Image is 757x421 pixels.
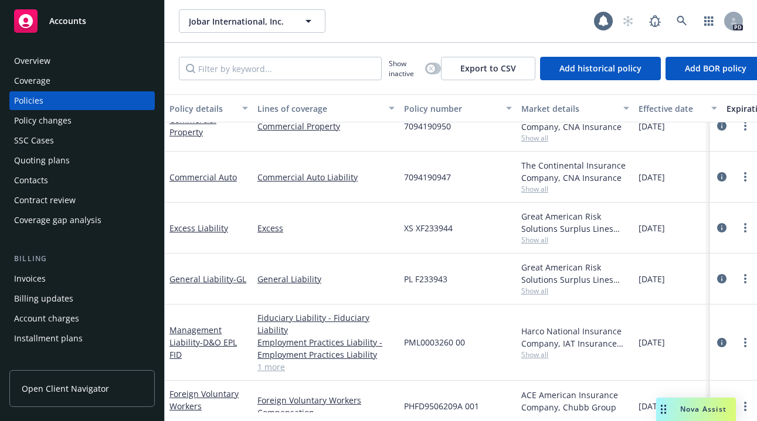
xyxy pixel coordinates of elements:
[517,94,634,122] button: Market details
[14,211,101,230] div: Coverage gap analysis
[521,235,629,245] span: Show all
[715,221,729,235] a: circleInformation
[404,336,465,348] span: PML0003260 00
[521,261,629,286] div: Great American Risk Solutions Surplus Lines Insurance Company, Great American Insurance Group, Am...
[169,102,235,115] div: Policy details
[257,361,395,373] a: 1 more
[738,272,752,286] a: more
[389,59,420,78] span: Show inactive
[9,5,155,37] a: Accounts
[14,111,72,130] div: Policy changes
[685,63,746,74] span: Add BOR policy
[9,253,155,265] div: Billing
[14,91,43,110] div: Policies
[521,133,629,143] span: Show all
[540,57,661,80] button: Add historical policy
[169,324,237,360] a: Management Liability
[639,171,665,183] span: [DATE]
[9,289,155,308] a: Billing updates
[9,111,155,130] a: Policy changes
[257,312,395,336] a: Fiduciary Liability - Fiduciary Liability
[14,171,48,190] div: Contacts
[697,9,721,33] a: Switch app
[715,272,729,286] a: circleInformation
[404,120,451,132] span: 7094190950
[639,102,704,115] div: Effective date
[521,210,629,235] div: Great American Risk Solutions Surplus Lines Insurance Company, Great American Insurance Group, Am...
[715,336,729,350] a: circleInformation
[169,172,237,183] a: Commercial Auto
[521,325,629,350] div: Harco National Insurance Company, IAT Insurance Group, RT Specialty Insurance Services, LLC (RSG ...
[14,131,54,150] div: SSC Cases
[399,94,517,122] button: Policy number
[639,400,665,412] span: [DATE]
[521,350,629,360] span: Show all
[14,309,79,328] div: Account charges
[253,94,399,122] button: Lines of coverage
[257,120,395,132] a: Commercial Property
[14,329,83,348] div: Installment plans
[9,91,155,110] a: Policies
[9,171,155,190] a: Contacts
[169,223,228,234] a: Excess Liability
[404,171,451,183] span: 7094190947
[639,120,665,132] span: [DATE]
[639,222,665,234] span: [DATE]
[179,57,382,80] input: Filter by keyword...
[715,170,729,184] a: circleInformation
[189,15,290,28] span: Jobar International, Inc.
[14,52,50,70] div: Overview
[441,57,535,80] button: Export to CSV
[257,102,382,115] div: Lines of coverage
[179,9,325,33] button: Jobar International, Inc.
[257,222,395,234] a: Excess
[404,400,479,412] span: PHFD9506209A 001
[165,94,253,122] button: Policy details
[738,399,752,413] a: more
[738,119,752,133] a: more
[169,273,246,285] a: General Liability
[9,151,155,170] a: Quoting plans
[9,211,155,230] a: Coverage gap analysis
[49,16,86,26] span: Accounts
[14,269,46,288] div: Invoices
[521,389,629,413] div: ACE American Insurance Company, Chubb Group
[680,404,727,414] span: Nova Assist
[9,269,155,288] a: Invoices
[738,221,752,235] a: more
[14,151,70,170] div: Quoting plans
[643,9,667,33] a: Report a Bug
[257,273,395,285] a: General Liability
[14,289,73,308] div: Billing updates
[634,94,722,122] button: Effective date
[521,286,629,296] span: Show all
[559,63,641,74] span: Add historical policy
[9,131,155,150] a: SSC Cases
[14,71,50,90] div: Coverage
[404,222,453,234] span: XS XF233944
[404,102,499,115] div: Policy number
[656,398,736,421] button: Nova Assist
[22,382,109,395] span: Open Client Navigator
[9,52,155,70] a: Overview
[233,273,246,285] span: - GL
[9,329,155,348] a: Installment plans
[9,309,155,328] a: Account charges
[738,336,752,350] a: more
[14,191,76,210] div: Contract review
[521,159,629,184] div: The Continental Insurance Company, CNA Insurance
[521,184,629,194] span: Show all
[715,119,729,133] a: circleInformation
[639,336,665,348] span: [DATE]
[521,102,616,115] div: Market details
[169,337,237,360] span: - D&O EPL FID
[639,273,665,285] span: [DATE]
[9,191,155,210] a: Contract review
[9,71,155,90] a: Coverage
[460,63,516,74] span: Export to CSV
[738,170,752,184] a: more
[257,394,395,419] a: Foreign Voluntary Workers Compensation
[616,9,640,33] a: Start snowing
[404,273,447,285] span: PL F233943
[656,398,671,421] div: Drag to move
